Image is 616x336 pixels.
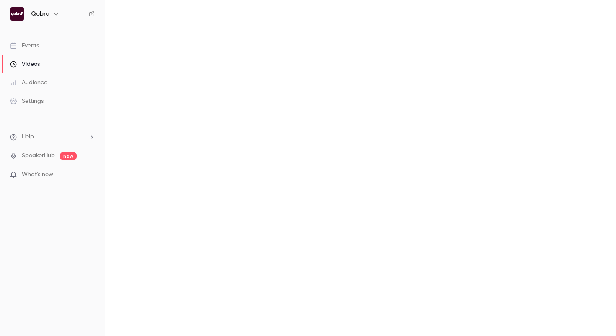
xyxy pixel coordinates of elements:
div: Settings [10,97,44,105]
div: Audience [10,78,47,87]
a: SpeakerHub [22,151,55,160]
img: Qobra [10,7,24,21]
h6: Qobra [31,10,49,18]
div: Videos [10,60,40,68]
li: help-dropdown-opener [10,133,95,141]
div: Events [10,42,39,50]
span: Help [22,133,34,141]
span: What's new [22,170,53,179]
span: new [60,152,77,160]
